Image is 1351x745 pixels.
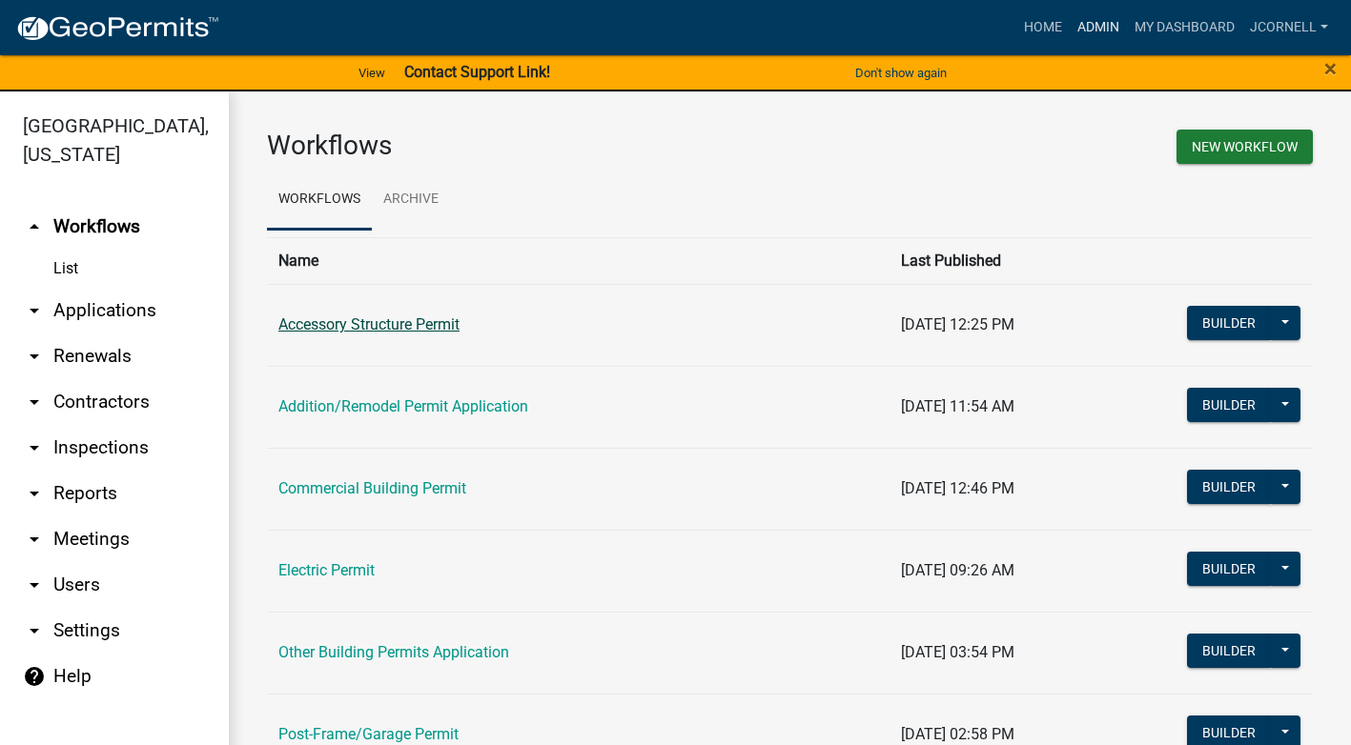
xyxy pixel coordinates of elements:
[1187,470,1271,504] button: Builder
[23,482,46,505] i: arrow_drop_down
[1324,57,1337,80] button: Close
[267,130,776,162] h3: Workflows
[1127,10,1242,46] a: My Dashboard
[372,170,450,231] a: Archive
[23,299,46,322] i: arrow_drop_down
[848,57,954,89] button: Don't show again
[267,237,890,284] th: Name
[23,528,46,551] i: arrow_drop_down
[278,643,509,661] a: Other Building Permits Application
[1016,10,1070,46] a: Home
[278,561,375,579] a: Electric Permit
[890,237,1099,284] th: Last Published
[23,665,46,688] i: help
[404,63,550,81] strong: Contact Support Link!
[1070,10,1127,46] a: Admin
[1324,55,1337,82] span: ×
[1177,130,1313,164] button: New Workflow
[1187,306,1271,340] button: Builder
[278,725,459,743] a: Post-Frame/Garage Permit
[23,436,46,459] i: arrow_drop_down
[267,170,372,231] a: Workflows
[1187,388,1271,422] button: Builder
[1187,552,1271,586] button: Builder
[901,315,1014,333] span: [DATE] 12:25 PM
[901,479,1014,497] span: [DATE] 12:46 PM
[23,345,46,368] i: arrow_drop_down
[901,643,1014,661] span: [DATE] 03:54 PM
[901,561,1014,579] span: [DATE] 09:26 AM
[278,479,466,497] a: Commercial Building Permit
[1242,10,1336,46] a: jcornell
[23,215,46,238] i: arrow_drop_up
[278,315,460,333] a: Accessory Structure Permit
[901,725,1014,743] span: [DATE] 02:58 PM
[278,397,528,415] a: Addition/Remodel Permit Application
[23,574,46,596] i: arrow_drop_down
[351,57,393,89] a: View
[23,619,46,642] i: arrow_drop_down
[1187,634,1271,668] button: Builder
[901,397,1014,415] span: [DATE] 11:54 AM
[23,391,46,413] i: arrow_drop_down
